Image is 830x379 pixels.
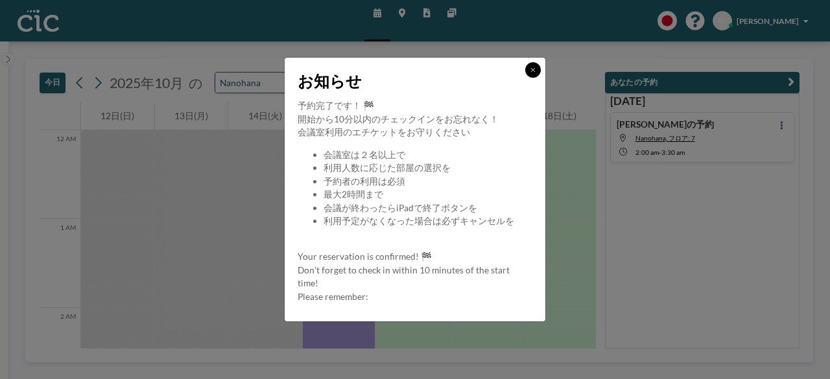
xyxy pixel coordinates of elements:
[324,176,405,187] span: 予約者の利用は必須
[298,251,432,262] span: Your reservation is confirmed! 🏁
[324,162,451,173] span: 利用人数に応じた部屋の選択を
[324,189,383,200] span: 最大2時間まで
[298,113,499,124] span: 開始から10分以内のチェックインをお忘れなく！
[324,149,405,160] span: 会議室は２名以上で
[324,215,514,226] span: 利用予定がなくなった場合は必ずキャンセルを
[298,291,368,302] span: Please remember:
[298,126,470,137] span: 会議室利用のエチケットをお守りください
[324,202,477,213] span: 会議が終わったらiPadで終了ボタンを
[298,100,374,111] span: 予約完了です！ 🏁
[298,71,362,91] span: お知らせ
[298,264,510,289] span: Don’t forget to check in within 10 minutes of the start time!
